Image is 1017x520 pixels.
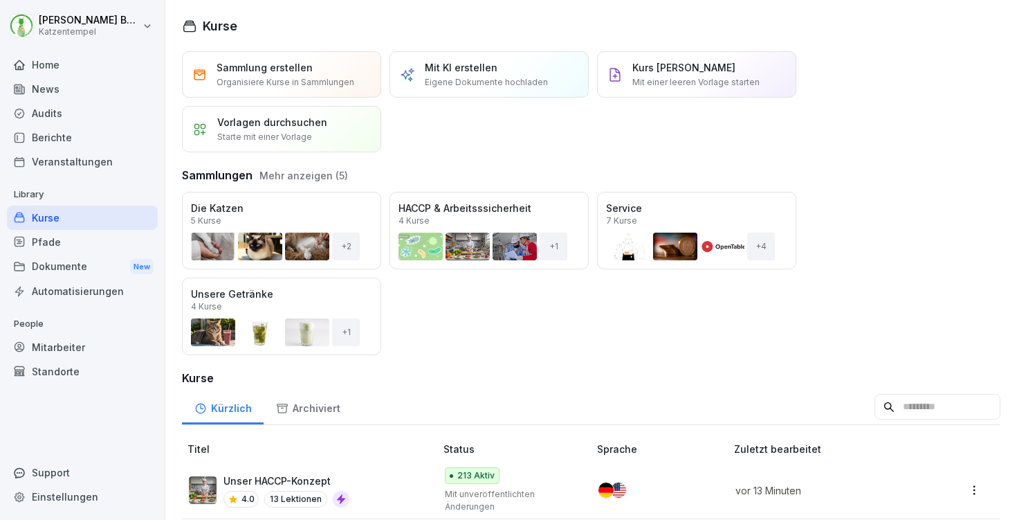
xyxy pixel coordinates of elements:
[7,313,158,335] p: People
[259,168,348,183] button: Mehr anzeigen (5)
[606,201,787,215] p: Service
[217,60,313,75] p: Sammlung erstellen
[217,115,327,129] p: Vorlagen durchsuchen
[425,60,497,75] p: Mit KI erstellen
[7,254,158,280] a: DokumenteNew
[540,233,567,260] div: + 1
[611,483,626,498] img: us.svg
[606,217,637,225] p: 7 Kurse
[7,485,158,509] a: Einstellungen
[7,279,158,303] a: Automatisierungen
[7,77,158,101] a: News
[457,469,495,482] p: 213 Aktiv
[182,167,253,183] h3: Sammlungen
[182,370,1000,386] h3: Kurse
[7,125,158,150] a: Berichte
[7,150,158,174] a: Veranstaltungen
[203,17,237,35] h1: Kurse
[7,183,158,206] p: Library
[191,303,222,311] p: 4 Kurse
[735,483,915,498] p: vor 13 Minuten
[398,201,580,215] p: HACCP & Arbeitsssicherheit
[390,192,589,269] a: HACCP & Arbeitsssicherheit4 Kurse+1
[39,27,140,37] p: Katzentempel
[597,192,796,269] a: Service7 Kurse+4
[7,230,158,254] a: Pfade
[425,76,548,89] p: Eigene Dokumente hochladen
[332,319,360,346] div: + 1
[217,76,354,89] p: Organisiere Kurse in Sammlungen
[7,101,158,125] a: Audits
[734,442,932,456] p: Zuletzt bearbeitet
[217,131,312,143] p: Starte mit einer Vorlage
[182,389,264,424] a: Kürzlich
[130,259,154,275] div: New
[7,254,158,280] div: Dokumente
[7,460,158,485] div: Support
[182,278,381,355] a: Unsere Getränke4 Kurse+1
[747,233,775,260] div: + 4
[332,233,360,260] div: + 2
[7,206,158,230] a: Kurse
[264,389,352,424] a: Archiviert
[7,53,158,77] a: Home
[443,442,592,456] p: Status
[264,491,327,508] p: 13 Lektionen
[598,483,614,498] img: de.svg
[191,217,221,225] p: 5 Kurse
[182,192,381,269] a: Die Katzen5 Kurse+2
[597,442,729,456] p: Sprache
[241,493,255,505] p: 4.0
[7,359,158,384] a: Standorte
[632,60,735,75] p: Kurs [PERSON_NAME]
[398,217,430,225] p: 4 Kurse
[39,15,140,26] p: [PERSON_NAME] Benedix
[189,476,217,504] img: mlsleav921hxy3akyctmymka.png
[632,76,760,89] p: Mit einer leeren Vorlage starten
[223,474,349,488] p: Unser HACCP-Konzept
[445,488,576,513] p: Mit unveröffentlichten Änderungen
[191,287,372,301] p: Unsere Getränke
[187,442,438,456] p: Titel
[7,335,158,359] a: Mitarbeiter
[191,201,372,215] p: Die Katzen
